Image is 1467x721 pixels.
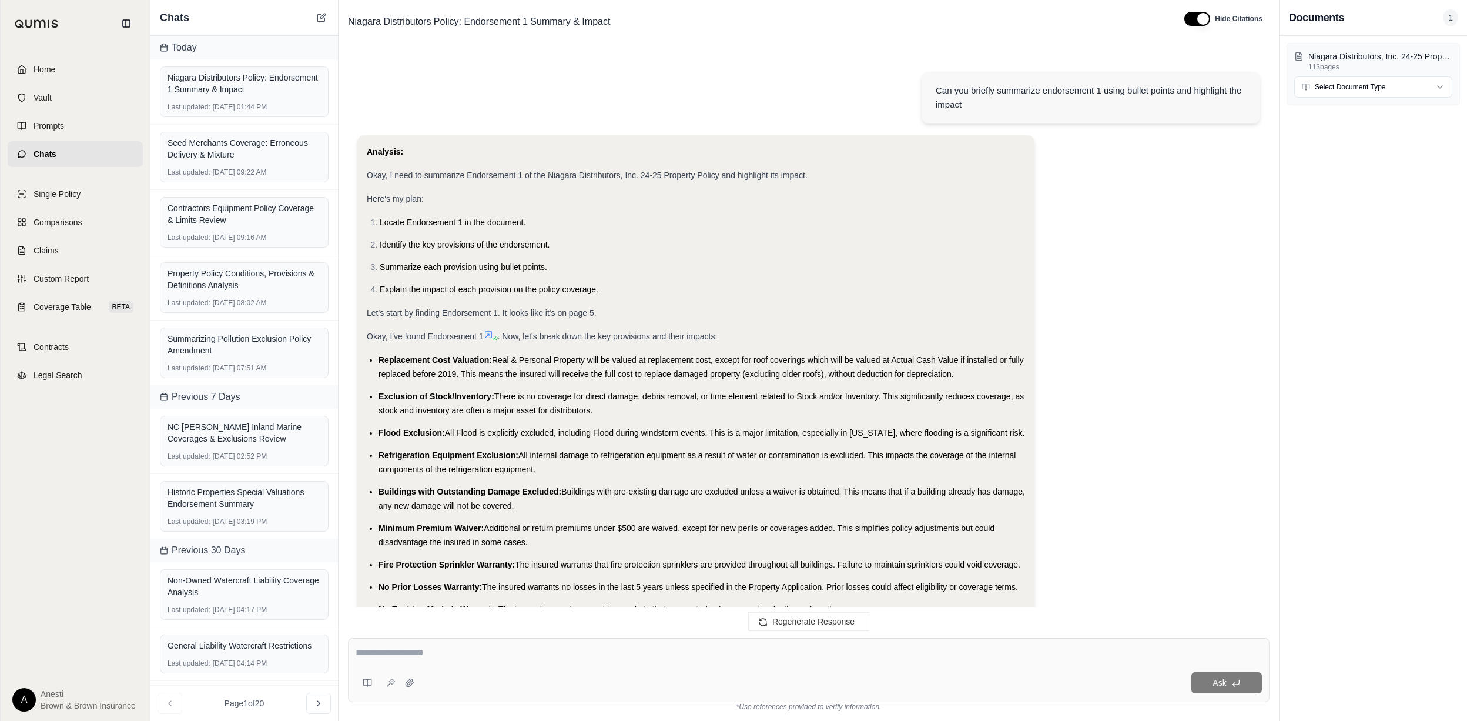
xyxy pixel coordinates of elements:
div: Edit Title [343,12,1170,31]
span: Ask [1213,678,1226,687]
span: Replacement Cost Valuation: [379,355,492,365]
span: The insured warrants that fire protection sprinklers are provided throughout all buildings. Failu... [515,560,1020,569]
div: [DATE] 02:52 PM [168,452,321,461]
span: The insured warrants no losses in the last 5 years unless specified in the Property Application. ... [482,582,1018,592]
span: Last updated: [168,452,210,461]
span: Vault [34,92,52,104]
span: Fire Protection Sprinkler Warranty: [379,560,515,569]
span: Regenerate Response [772,617,855,626]
a: Legal Search [8,362,143,388]
div: General Liability Watercraft Restrictions [168,640,321,652]
span: Exclusion of Stock/Inventory: [379,392,494,401]
span: Page 1 of 20 [225,697,264,709]
span: Chats [34,148,56,160]
div: [DATE] 04:17 PM [168,605,321,615]
span: Okay, I've found Endorsement 1 [367,332,484,341]
div: NC [PERSON_NAME] Inland Marine Coverages & Exclusions Review [168,421,321,445]
span: Comparisons [34,216,82,228]
span: Last updated: [168,363,210,373]
span: Buildings with pre-existing damage are excluded unless a waiver is obtained. This means that if a... [379,487,1025,510]
div: A [12,688,36,712]
span: Prompts [34,120,64,132]
div: Summarizing Pollution Exclusion Policy Amendment [168,333,321,356]
span: Last updated: [168,605,210,615]
a: Prompts [8,113,143,139]
a: Comparisons [8,209,143,235]
span: 1 [1443,9,1458,26]
span: Custom Report [34,273,89,285]
span: No Prior Losses Warranty: [379,582,482,592]
button: Ask [1191,672,1262,693]
h3: Documents [1289,9,1344,26]
strong: Analysis: [367,147,403,156]
span: Last updated: [168,102,210,112]
span: Brown & Brown Insurance [41,700,136,712]
span: Locate Endorsement 1 in the document. [380,218,525,227]
div: [DATE] 04:14 PM [168,659,321,668]
p: Niagara Distributors, Inc. 24-25 Property Policy - Certain Underwriters At Lloyds, London.pdf [1308,51,1452,62]
span: Summarize each provision using bullet points. [380,262,547,272]
span: Single Policy [34,188,81,200]
button: New Chat [314,11,329,25]
button: Niagara Distributors, Inc. 24-25 Property Policy - Certain Underwriters At Lloyds, [GEOGRAPHIC_DA... [1294,51,1452,72]
a: Vault [8,85,143,111]
img: Qumis Logo [15,19,59,28]
div: Previous 7 Days [150,385,338,409]
a: Contracts [8,334,143,360]
span: Home [34,64,55,75]
span: Chats [160,9,189,26]
span: Let's start by finding Endorsement 1. It looks like it's on page 5. [367,308,597,318]
a: Single Policy [8,181,143,207]
span: Buildings with Outstanding Damage Excluded: [379,487,561,496]
div: Property Policy Conditions, Provisions & Definitions Analysis [168,268,321,291]
span: Legal Search [34,369,82,381]
a: Coverage TableBETA [8,294,143,320]
span: Identify the key provisions of the endorsement. [380,240,550,249]
a: Custom Report [8,266,143,292]
div: Historic Properties Special Valuations Endorsement Summary [168,486,321,510]
span: Here's my plan: [367,194,424,203]
p: 113 pages [1308,62,1452,72]
span: All internal damage to refrigeration equipment as a result of water or contamination is excluded.... [379,450,1016,474]
span: Last updated: [168,168,210,177]
div: [DATE] 09:16 AM [168,233,321,242]
span: Additional or return premiums under $500 are waived, except for new perils or coverages added. Th... [379,523,994,547]
span: Refrigeration Equipment Exclusion: [379,450,518,460]
span: Claims [34,245,59,256]
div: [DATE] 09:22 AM [168,168,321,177]
a: Home [8,56,143,82]
div: Seed Merchants Coverage: Erroneous Delivery & Mixture [168,137,321,161]
span: Last updated: [168,517,210,526]
button: Collapse sidebar [117,14,136,33]
span: Contracts [34,341,69,353]
span: The insured warrants no expiring markets that are quoted unless exception by the underwriter. [498,605,841,614]
span: Minimum Premium Waiver: [379,523,484,533]
span: All Flood is explicitly excluded, including Flood during windstorm events. This is a major limita... [445,428,1025,438]
div: Non-Owned Watercraft Liability Coverage Analysis [168,575,321,598]
span: Anesti [41,688,136,700]
span: Hide Citations [1215,14,1262,24]
div: Previous 30 Days [150,539,338,562]
span: There is no coverage for direct damage, debris removal, or time element related to Stock and/or I... [379,392,1024,415]
span: Last updated: [168,659,210,668]
span: Explain the impact of each provision on the policy coverage. [380,285,598,294]
span: No Expiring Markets Warranty: [379,605,498,614]
a: Chats [8,141,143,167]
span: Last updated: [168,233,210,242]
button: Regenerate Response [748,612,869,631]
span: Coverage Table [34,301,91,313]
div: [DATE] 03:19 PM [168,517,321,526]
div: [DATE] 07:51 AM [168,363,321,373]
span: BETA [109,301,133,313]
div: Today [150,36,338,59]
div: Can you briefly summarize endorsement 1 using bullet points and highlight the impact [936,84,1246,112]
a: Claims [8,238,143,263]
span: Last updated: [168,298,210,308]
span: Okay, I need to summarize Endorsement 1 of the Niagara Distributors, Inc. 24-25 Property Policy a... [367,171,808,180]
span: Niagara Distributors Policy: Endorsement 1 Summary & Impact [343,12,615,31]
div: *Use references provided to verify information. [348,702,1270,712]
div: Contractors Equipment Policy Coverage & Limits Review [168,202,321,226]
div: Niagara Distributors Policy: Endorsement 1 Summary & Impact [168,72,321,95]
span: . Now, let's break down the key provisions and their impacts: [498,332,718,341]
div: [DATE] 08:02 AM [168,298,321,308]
